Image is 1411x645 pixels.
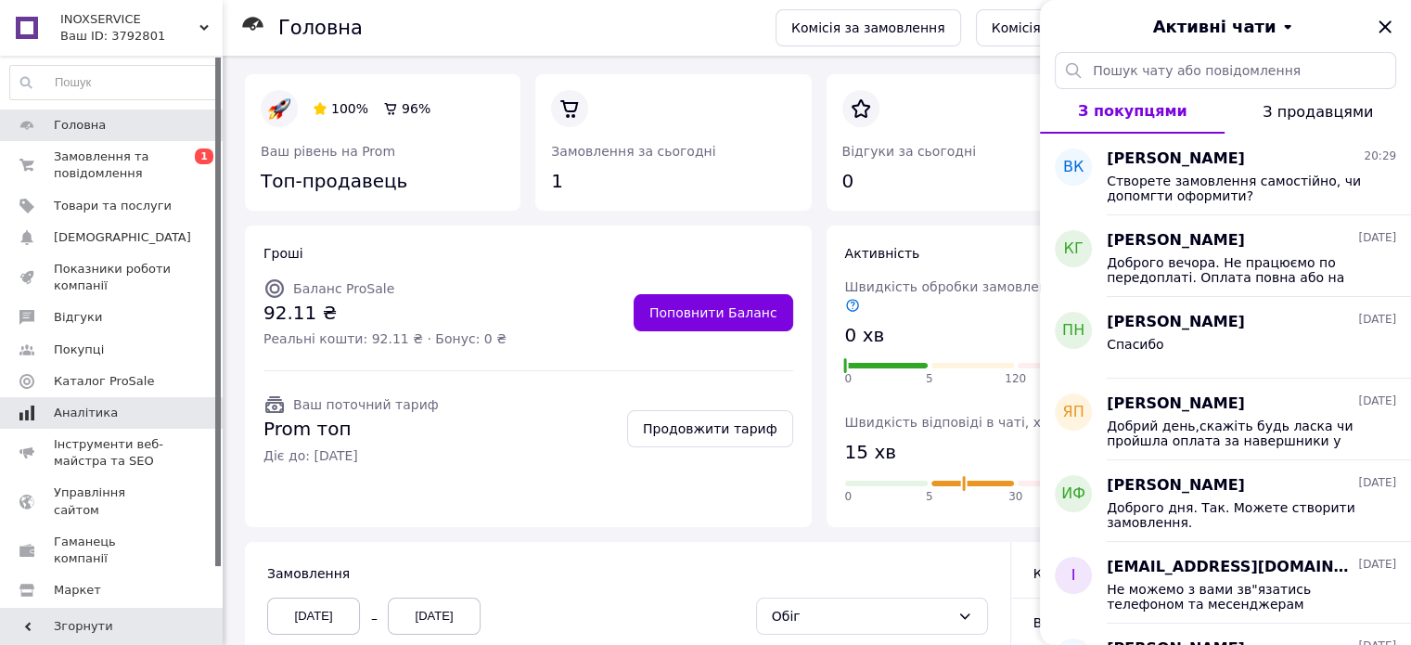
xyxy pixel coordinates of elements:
span: Аналітика [54,405,118,421]
span: Активність [845,246,920,261]
h1: Головна [278,17,363,39]
span: Створете замовлення самостійно, чи допомгти оформити? [1107,174,1370,203]
span: Ваш поточний тариф [293,397,439,412]
span: Активні чати [1152,15,1276,39]
span: [DATE] [1358,475,1396,491]
span: 100% [331,101,368,116]
span: Доброго дня. Так. Можете створити замовлення. [1107,500,1370,530]
div: Ваш ID: 3792801 [60,28,223,45]
span: Не можемо з вами зв"язатись телефоном та месенджерам [1107,582,1370,612]
div: [DATE] [267,598,360,635]
span: Канал [1033,566,1075,581]
span: КГ [1063,239,1083,260]
span: Реальні кошти: 92.11 ₴ · Бонус: 0 ₴ [263,329,507,348]
button: ИФ[PERSON_NAME][DATE]Доброго дня. Так. Можете створити замовлення. [1040,460,1411,542]
span: Управління сайтом [54,484,172,518]
span: З продавцями [1263,103,1373,121]
button: i[EMAIL_ADDRESS][DOMAIN_NAME][DATE]Не можемо з вами зв"язатись телефоном та месенджерам [1040,542,1411,624]
span: 0 [845,371,853,387]
span: Показники роботи компанії [54,261,172,294]
span: ЯП [1062,402,1084,423]
span: Добрий день,скажіть будь ласка чи пройшла оплата за навершники у формі герба? [1107,419,1370,448]
span: [DATE] [1358,393,1396,409]
span: Спасибо [1107,337,1164,352]
span: Маркет [54,582,101,599]
span: Замовлення [267,566,350,581]
a: Комісія за замовлення [776,9,961,46]
span: 120 [1005,371,1026,387]
span: ВК [1063,157,1084,178]
span: Гаманець компанії [54,534,172,567]
span: 5 [926,371,933,387]
span: ИФ [1061,484,1085,505]
span: Доброго вечора. Не працюємо по передоплаті. Оплата повна або на розрахунковий рахунок або пром-оп... [1107,255,1370,285]
span: [PERSON_NAME] [1107,393,1245,415]
span: Діє до: [DATE] [263,446,439,465]
input: Пошук [10,66,218,99]
button: З продавцями [1225,89,1411,134]
span: 30 [1008,489,1022,505]
span: [EMAIL_ADDRESS][DOMAIN_NAME] [1107,557,1354,578]
span: Швидкість відповіді в чаті, хв [845,415,1068,430]
span: Баланс ProSale [293,281,394,296]
span: Каталог ProSale [54,373,154,390]
button: ВК[PERSON_NAME]20:29Створете замовлення самостійно, чи допомгти оформити? [1040,134,1411,215]
button: КГ[PERSON_NAME][DATE]Доброго вечора. Не працюємо по передоплаті. Оплата повна або на розрахункови... [1040,215,1411,297]
span: 1 [195,148,213,164]
span: [PERSON_NAME] [1107,148,1245,170]
span: Всi [1033,615,1053,630]
button: ЯП[PERSON_NAME][DATE]Добрий день,скажіть будь ласка чи пройшла оплата за навершники у формі герба? [1040,379,1411,460]
span: Замовлення та повідомлення [54,148,172,182]
span: 0 хв [845,322,885,349]
button: ПН[PERSON_NAME][DATE]Спасибо [1040,297,1411,379]
span: Інструменти веб-майстра та SEO [54,436,172,470]
button: Активні чати [1092,15,1359,39]
span: Швидкість обробки замовлення, хв [845,279,1087,313]
button: Закрити [1374,16,1396,38]
a: Поповнити Баланс [634,294,793,331]
span: [DATE] [1358,557,1396,573]
span: [PERSON_NAME] [1107,312,1245,333]
span: Відгуки [54,309,102,326]
span: ПН [1062,320,1084,342]
span: INOXSERVICE [60,11,199,28]
span: З покупцями [1078,102,1187,120]
div: [DATE] [388,598,481,635]
span: [DEMOGRAPHIC_DATA] [54,229,191,246]
span: i [1071,565,1076,587]
span: 20:29 [1364,148,1396,164]
span: Товари та послуги [54,198,172,214]
span: 15 хв [845,439,896,466]
a: Комісія на сайті компанії [976,9,1178,46]
span: [PERSON_NAME] [1107,475,1245,497]
span: 5 [926,489,933,505]
span: 96% [402,101,430,116]
div: Обіг [772,606,950,626]
span: [DATE] [1358,312,1396,328]
span: 92.11 ₴ [263,300,507,327]
span: Гроші [263,246,303,261]
span: [DATE] [1358,230,1396,246]
a: Продовжити тариф [627,410,793,447]
span: Prom топ [263,416,439,443]
span: [PERSON_NAME] [1107,230,1245,252]
button: З покупцями [1040,89,1225,134]
span: Головна [54,117,106,134]
input: Пошук чату або повідомлення [1055,52,1396,89]
span: 0 [845,489,853,505]
span: Покупці [54,342,104,358]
